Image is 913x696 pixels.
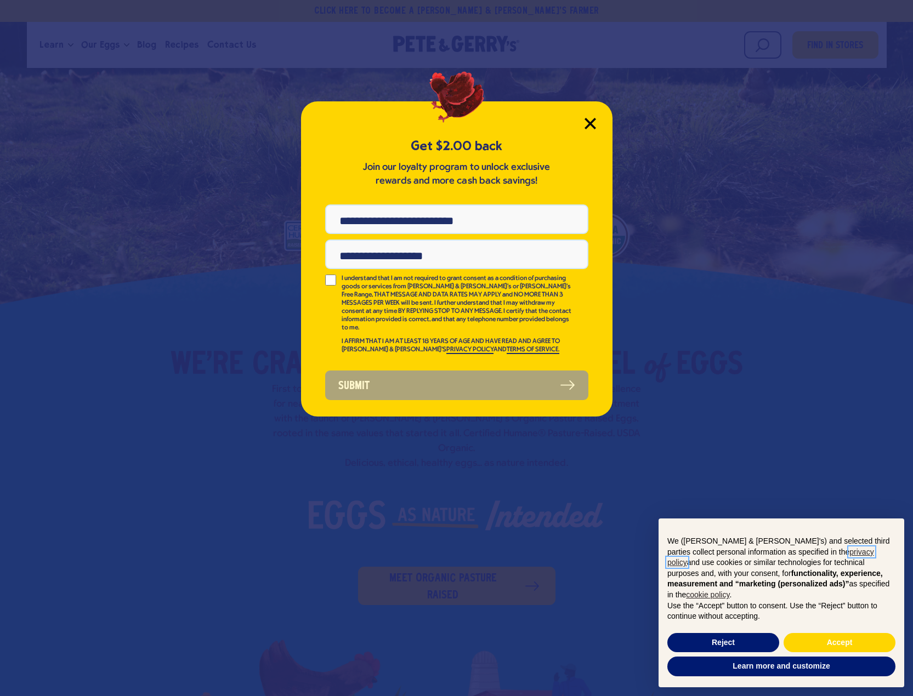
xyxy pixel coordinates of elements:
[342,275,573,332] p: I understand that I am not required to grant consent as a condition of purchasing goods or servic...
[325,370,588,400] button: Submit
[585,118,596,129] button: Close Modal
[342,338,573,354] p: I AFFIRM THAT I AM AT LEAST 18 YEARS OF AGE AND HAVE READ AND AGREE TO [PERSON_NAME] & [PERSON_NA...
[507,346,559,354] a: TERMS OF SERVICE.
[667,536,895,601] p: We ([PERSON_NAME] & [PERSON_NAME]'s) and selected third parties collect personal information as s...
[325,137,588,155] h5: Get $2.00 back
[361,161,553,188] p: Join our loyalty program to unlock exclusive rewards and more cash back savings!
[784,633,895,653] button: Accept
[325,275,336,286] input: I understand that I am not required to grant consent as a condition of purchasing goods or servic...
[667,547,874,567] a: privacy policy
[446,346,494,354] a: PRIVACY POLICY
[650,510,913,696] div: Notice
[667,633,779,653] button: Reject
[667,657,895,676] button: Learn more and customize
[686,590,729,599] a: cookie policy
[667,601,895,622] p: Use the “Accept” button to consent. Use the “Reject” button to continue without accepting.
